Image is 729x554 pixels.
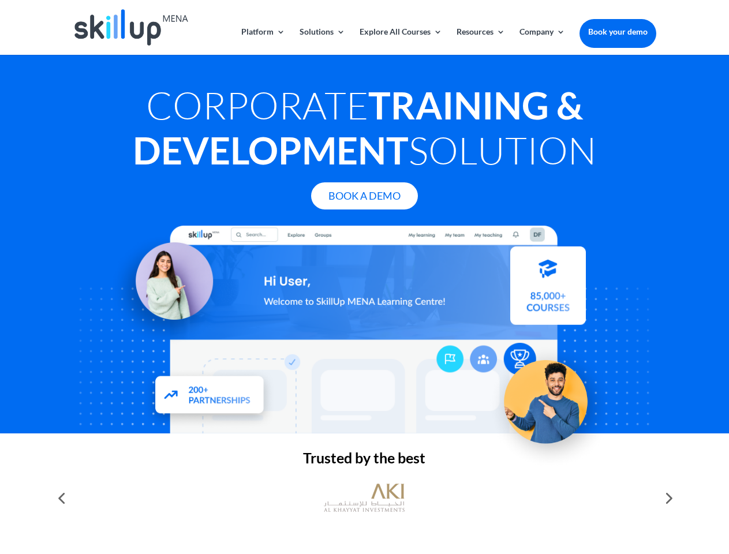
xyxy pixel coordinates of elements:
[73,83,656,178] h1: Corporate Solution
[74,9,188,46] img: Skillup Mena
[300,28,345,55] a: Solutions
[510,251,586,330] img: Courses library - SkillUp MENA
[108,230,225,346] img: Learning Management Solution - SkillUp
[457,28,505,55] a: Resources
[241,28,285,55] a: Platform
[360,28,442,55] a: Explore All Courses
[519,28,565,55] a: Company
[324,478,405,518] img: al khayyat investments logo
[73,451,656,471] h2: Trusted by the best
[487,336,615,464] img: Upskill your workforce - SkillUp
[143,365,277,428] img: Partners - SkillUp Mena
[311,182,418,209] a: Book A Demo
[133,83,583,173] strong: Training & Development
[580,19,656,44] a: Book your demo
